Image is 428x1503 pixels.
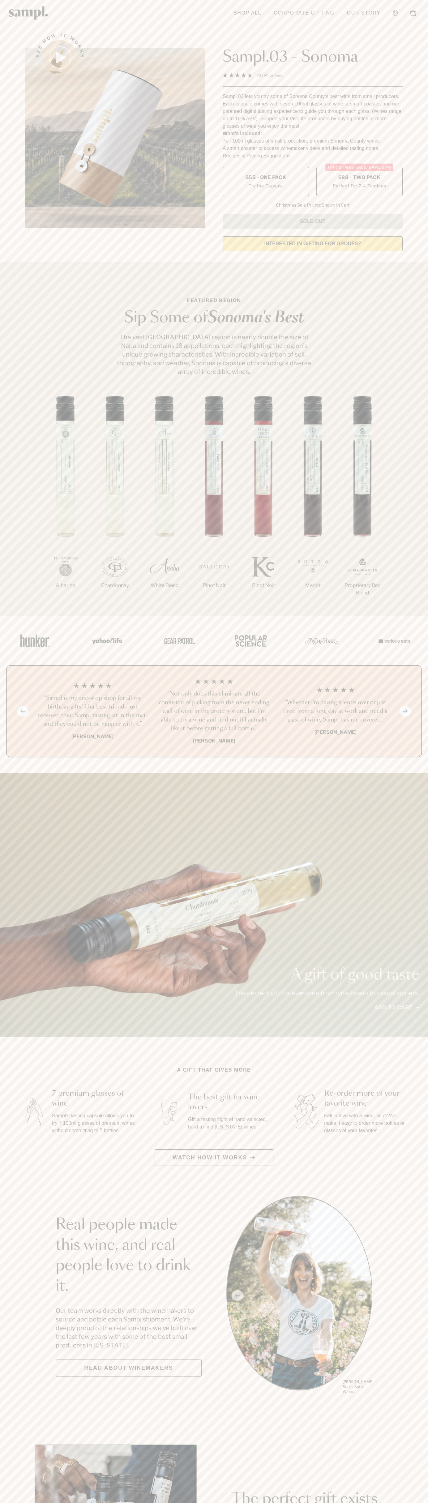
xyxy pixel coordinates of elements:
li: 7 / 7 [338,396,387,616]
li: 1 / 7 [41,396,90,609]
p: [PERSON_NAME] Sutro, Sutro Wines [343,1379,372,1394]
button: See how it works [43,40,77,75]
h3: 7 premium glasses of wine [52,1089,136,1108]
button: Previous slide [17,706,28,717]
h3: “Sampl is my one-stop shop for all my birthday gifts! Our best friends just received their Sampl ... [37,694,148,729]
li: 2 / 4 [158,678,270,745]
li: A smart coaster to access winemaker videos and detailed tasting notes. [223,145,403,152]
p: Gift a tasting flight of hand-selected, hard-to-find [US_STATE] wines. [188,1116,272,1131]
p: The perfect gift for everyone from wine lovers to casual sippers. [234,989,419,997]
p: Pinot Noir [239,582,288,589]
span: Reviews [263,73,283,79]
h2: Sip Some of [115,310,313,325]
p: A gift of good taste [234,968,419,983]
h3: “Not only does this eliminate all the confusion of picking from the never ending wall of wine in ... [158,690,270,733]
a: Add to cart [374,1004,419,1012]
div: Sampl.03 lets you try some of Sonoma County's best wine from small producers. Each capsule comes ... [223,93,403,130]
li: 1 / 4 [37,678,148,745]
ul: carousel [226,1196,372,1395]
img: Artboard_6_04f9a106-072f-468a-bdd7-f11783b05722_x450.png [88,627,125,654]
img: Artboard_7_5b34974b-f019-449e-91fb-745f8d0877ee_x450.png [375,627,412,654]
li: 4 / 7 [189,396,239,609]
h2: Real people made this wine, and real people love to drink it. [56,1215,202,1296]
li: 7x - 100ml glasses of small production, premium Sonoma County wines [223,137,403,145]
button: Next slide [400,706,411,717]
span: $88 - Two Pack [338,174,381,181]
p: Featured Region [115,297,313,304]
p: Chardonnay [90,582,140,589]
div: Christmas SALE! Save 20% [326,164,393,171]
small: Try the Capsule [249,182,283,189]
strong: What’s Included: [223,131,262,136]
h3: Re-order more of your favorite wine [324,1089,408,1108]
li: 3 / 4 [280,678,391,745]
p: Pinot Noir [189,582,239,589]
li: Recipes & Pairing Suggestions [223,152,403,160]
button: Watch how it works [155,1149,273,1166]
b: [PERSON_NAME] [315,729,357,735]
span: 140 [255,73,263,79]
p: Fall in love with a wine, or 7? We make it easy to order more bottles or glasses of your favorites. [324,1112,408,1134]
img: Artboard_4_28b4d326-c26e-48f9-9c80-911f17d6414e_x450.png [231,627,268,654]
a: Corporate Gifting [271,6,338,20]
img: Artboard_1_c8cd28af-0030-4af1-819c-248e302c7f06_x450.png [16,627,53,654]
h3: “Whether I'm having friends over or just tired from a long day at work and need a glass of wine, ... [280,698,391,724]
img: Artboard_5_7fdae55a-36fd-43f7-8bfd-f74a06a2878e_x450.png [160,627,197,654]
li: 6 / 7 [288,396,338,609]
a: Our Story [344,6,384,20]
button: Sold Out [223,214,403,229]
a: interested in gifting for groups? [223,236,403,251]
p: Our team works directly with the winemakers to source and bottle each Sampl shipment. We’re deepl... [56,1306,202,1350]
p: Proprietary Red Blend [338,582,387,597]
img: Sampl logo [9,6,48,19]
p: White Blend [140,582,189,589]
h2: A gift that gives more [177,1066,251,1074]
p: The vast [GEOGRAPHIC_DATA] region is nearly double the size of Napa and contains 18 appellations,... [115,333,313,376]
p: Albarino [41,582,90,589]
a: Read about Winemakers [56,1360,202,1377]
em: Sonoma's Best [208,310,304,325]
li: 5 / 7 [239,396,288,609]
a: Shop All [230,6,264,20]
div: slide 1 [226,1196,372,1395]
div: 140Reviews [223,71,283,80]
p: Sampl's tasting capsule allows you to try 7 100ml glasses of premium wines without committing to ... [52,1112,136,1134]
img: Sampl.03 - Sonoma [25,48,205,228]
small: Perfect For 2-4 Tastings [333,182,386,189]
img: Artboard_3_0b291449-6e8c-4d07-b2c2-3f3601a19cd1_x450.png [303,627,340,654]
li: 3 / 7 [140,396,189,609]
li: Christmas Sale Pricing Shown In Cart [273,202,353,208]
li: 2 / 7 [90,396,140,609]
span: $55 - One Pack [246,174,286,181]
p: Merlot [288,582,338,589]
b: [PERSON_NAME] [193,738,235,744]
b: [PERSON_NAME] [71,734,113,739]
h3: The best gift for wine lovers [188,1092,272,1112]
h1: Sampl.03 - Sonoma [223,48,403,66]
